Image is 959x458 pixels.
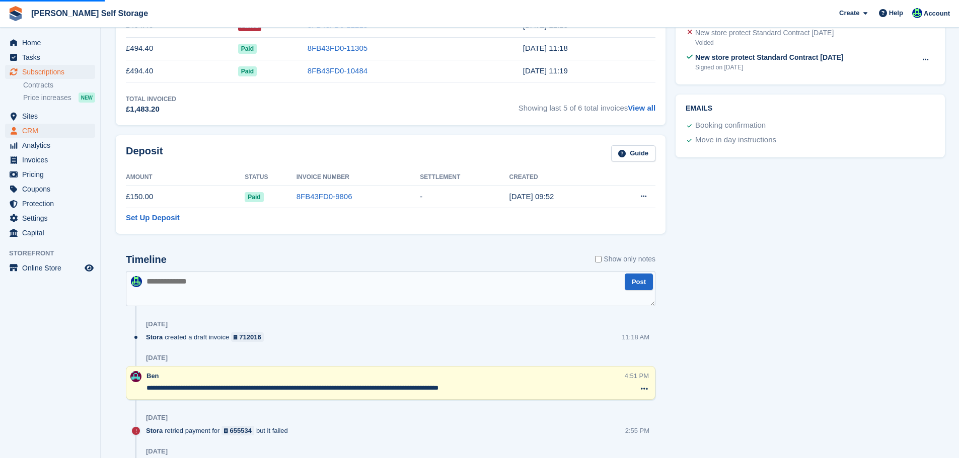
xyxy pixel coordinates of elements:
td: £494.40 [126,60,238,82]
input: Show only notes [595,254,602,264]
div: Voided [695,38,834,47]
div: 4:51 PM [625,371,649,381]
th: Amount [126,169,245,186]
button: Post [625,273,653,290]
a: menu [5,109,95,123]
span: Create [839,8,859,18]
a: Set Up Deposit [126,212,180,224]
div: [DATE] [146,447,168,455]
a: Guide [611,145,655,162]
div: 11:18 AM [622,332,649,342]
div: 712016 [239,332,261,342]
a: 8FB43FD0-11305 [308,44,367,52]
div: 655534 [230,426,252,435]
div: 2:55 PM [625,426,649,435]
a: 8FB43FD0-9806 [297,192,352,201]
div: [DATE] [146,414,168,422]
img: Jenna Kennedy [912,8,922,18]
div: Total Invoiced [126,95,176,104]
span: Pricing [22,167,83,181]
a: menu [5,226,95,240]
a: menu [5,153,95,167]
div: [DATE] [146,354,168,362]
span: Online Store [22,261,83,275]
a: menu [5,167,95,181]
span: Tasks [22,50,83,64]
h2: Timeline [126,254,167,265]
div: Booking confirmation [695,120,766,132]
th: Created [509,169,608,186]
span: Analytics [22,138,83,152]
span: Protection [22,197,83,211]
span: Stora [146,426,163,435]
span: Capital [22,226,83,240]
span: Paid [238,44,257,54]
a: menu [5,50,95,64]
div: Move in day instructions [695,134,776,146]
span: Subscriptions [22,65,83,79]
a: menu [5,197,95,211]
a: Price increases NEW [23,92,95,103]
label: Show only notes [595,254,655,264]
div: retried payment for but it failed [146,426,293,435]
div: New store protect Standard Contract [DATE] [695,52,844,63]
div: Signed on [DATE] [695,63,844,72]
a: menu [5,182,95,196]
a: menu [5,211,95,225]
div: £1,483.20 [126,104,176,115]
a: menu [5,65,95,79]
td: £494.40 [126,37,238,60]
img: Jenna Kennedy [131,276,142,287]
span: Ben [146,372,159,380]
span: Coupons [22,182,83,196]
span: Stora [146,332,163,342]
span: Price increases [23,93,71,103]
span: CRM [22,124,83,138]
span: Account [924,9,950,19]
span: Paid [245,192,263,202]
a: menu [5,124,95,138]
a: menu [5,138,95,152]
a: View all [628,104,655,112]
a: [PERSON_NAME] Self Storage [27,5,152,22]
a: 655534 [222,426,254,435]
div: [DATE] [146,320,168,328]
span: Help [889,8,903,18]
span: Showing last 5 of 6 total invoices [519,95,655,115]
td: £150.00 [126,186,245,208]
h2: Emails [686,105,935,113]
a: Contracts [23,80,95,90]
a: 8FB43FD0-10484 [308,66,367,75]
a: menu [5,261,95,275]
td: - [420,186,509,208]
th: Invoice Number [297,169,420,186]
span: Storefront [9,248,100,258]
th: Status [245,169,296,186]
h2: Deposit [126,145,163,162]
span: Settings [22,211,83,225]
a: menu [5,36,95,50]
div: New store protect Standard Contract [DATE] [695,28,834,38]
span: Sites [22,109,83,123]
time: 2025-04-29 10:19:06 UTC [523,66,568,75]
th: Settlement [420,169,509,186]
span: Paid [238,66,257,76]
div: NEW [79,93,95,103]
time: 2025-04-04 08:52:29 UTC [509,192,554,201]
span: Home [22,36,83,50]
span: Invoices [22,153,83,167]
div: created a draft invoice [146,332,269,342]
a: 712016 [231,332,264,342]
time: 2025-05-27 10:18:45 UTC [523,44,568,52]
a: Preview store [83,262,95,274]
img: Ben [130,371,141,382]
img: stora-icon-8386f47178a22dfd0bd8f6a31ec36ba5ce8667c1dd55bd0f319d3a0aa187defe.svg [8,6,23,21]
